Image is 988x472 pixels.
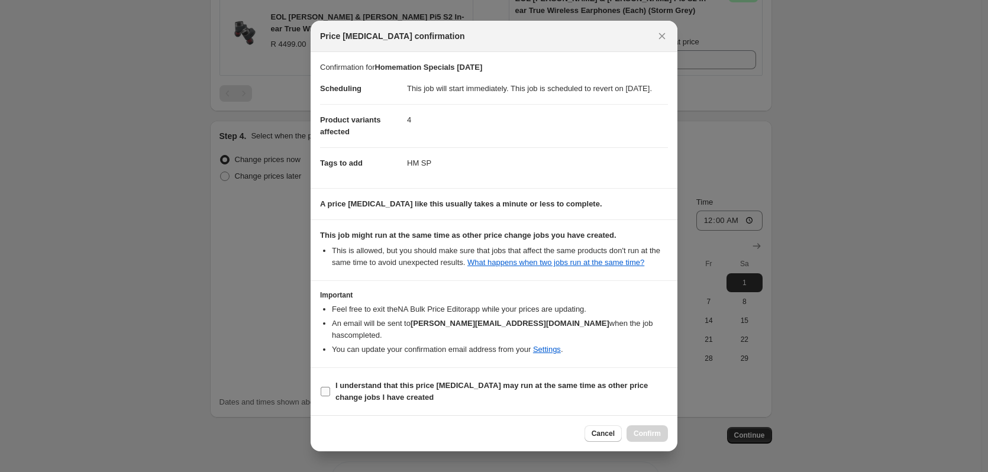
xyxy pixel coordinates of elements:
li: This is allowed, but you should make sure that jobs that affect the same products don ' t run at ... [332,245,668,269]
dd: This job will start immediately. This job is scheduled to revert on [DATE]. [407,73,668,104]
a: Settings [533,345,561,354]
button: Cancel [585,425,622,442]
span: Product variants affected [320,115,381,136]
dd: HM SP [407,147,668,179]
li: An email will be sent to when the job has completed . [332,318,668,341]
b: A price [MEDICAL_DATA] like this usually takes a minute or less to complete. [320,199,602,208]
span: Price [MEDICAL_DATA] confirmation [320,30,465,42]
span: Tags to add [320,159,363,167]
button: Close [654,28,670,44]
a: What happens when two jobs run at the same time? [467,258,644,267]
span: Scheduling [320,84,361,93]
dd: 4 [407,104,668,135]
b: This job might run at the same time as other price change jobs you have created. [320,231,616,240]
li: Feel free to exit the NA Bulk Price Editor app while your prices are updating. [332,303,668,315]
li: You can update your confirmation email address from your . [332,344,668,355]
h3: Important [320,290,668,300]
span: Cancel [592,429,615,438]
b: [PERSON_NAME][EMAIL_ADDRESS][DOMAIN_NAME] [411,319,609,328]
b: Homemation Specials [DATE] [374,63,482,72]
p: Confirmation for [320,62,668,73]
b: I understand that this price [MEDICAL_DATA] may run at the same time as other price change jobs I... [335,381,648,402]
